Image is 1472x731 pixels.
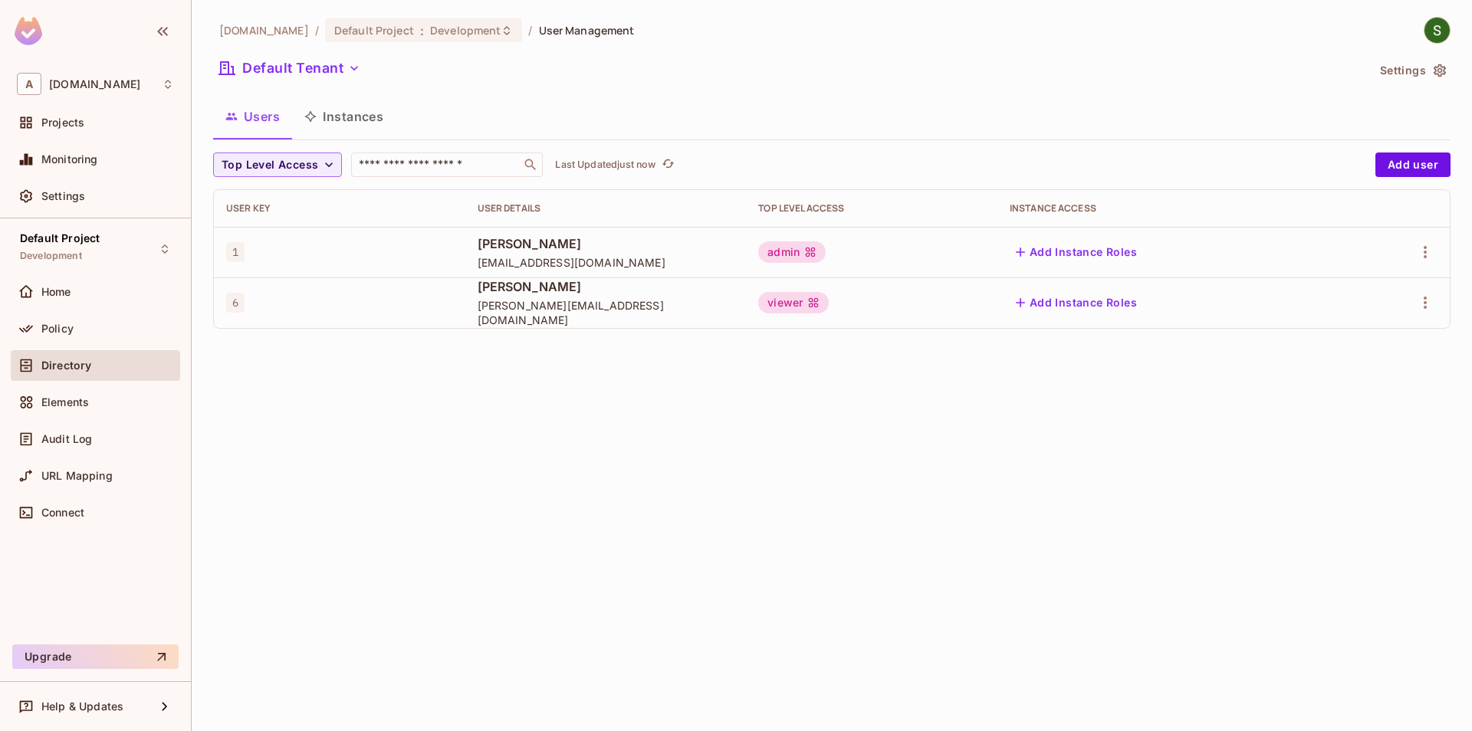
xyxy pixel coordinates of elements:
[419,25,425,37] span: :
[528,23,532,38] li: /
[1424,18,1450,43] img: Shakti Seniyar
[41,433,92,445] span: Audit Log
[213,152,342,177] button: Top Level Access
[478,235,734,252] span: [PERSON_NAME]
[226,293,245,313] span: 6
[41,700,123,713] span: Help & Updates
[292,97,396,136] button: Instances
[41,470,113,482] span: URL Mapping
[539,23,635,38] span: User Management
[12,644,179,669] button: Upgrade
[213,97,292,136] button: Users
[478,255,734,270] span: [EMAIL_ADDRESS][DOMAIN_NAME]
[17,73,41,95] span: A
[478,298,734,327] span: [PERSON_NAME][EMAIL_ADDRESS][DOMAIN_NAME]
[758,241,826,263] div: admin
[1010,202,1330,215] div: Instance Access
[41,396,89,408] span: Elements
[659,156,677,174] button: refresh
[41,506,84,519] span: Connect
[20,250,82,262] span: Development
[41,190,85,202] span: Settings
[1010,290,1143,315] button: Add Instance Roles
[430,23,501,38] span: Development
[226,202,453,215] div: User Key
[41,116,84,129] span: Projects
[219,23,309,38] span: the active workspace
[213,56,366,80] button: Default Tenant
[334,23,414,38] span: Default Project
[655,156,677,174] span: Click to refresh data
[20,232,100,244] span: Default Project
[555,159,655,171] p: Last Updated just now
[758,292,829,313] div: viewer
[662,157,675,172] span: refresh
[478,278,734,295] span: [PERSON_NAME]
[49,78,140,90] span: Workspace: allerin.com
[41,359,91,372] span: Directory
[222,156,318,175] span: Top Level Access
[41,286,71,298] span: Home
[41,153,98,166] span: Monitoring
[41,323,74,335] span: Policy
[226,242,245,262] span: 1
[315,23,319,38] li: /
[478,202,734,215] div: User Details
[15,17,42,45] img: SReyMgAAAABJRU5ErkJggg==
[758,202,985,215] div: Top Level Access
[1374,58,1451,83] button: Settings
[1010,240,1143,264] button: Add Instance Roles
[1375,152,1451,177] button: Add user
